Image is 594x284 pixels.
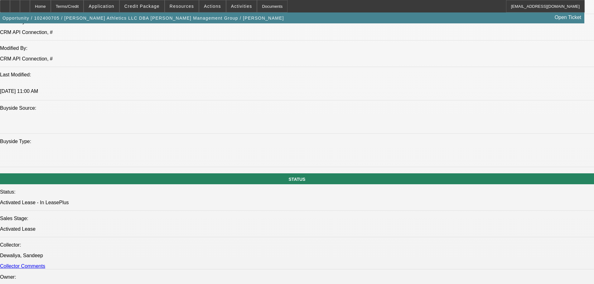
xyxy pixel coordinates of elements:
span: STATUS [289,177,306,182]
button: Actions [199,0,226,12]
span: Credit Package [124,4,160,9]
button: Activities [226,0,257,12]
span: Application [89,4,114,9]
span: Opportunity / 102400705 / [PERSON_NAME] Athletics LLC DBA [PERSON_NAME] Management Group / [PERSO... [2,16,284,21]
span: Actions [204,4,221,9]
span: Activities [231,4,252,9]
button: Credit Package [120,0,164,12]
button: Resources [165,0,199,12]
a: Open Ticket [552,12,584,23]
span: Resources [170,4,194,9]
button: Application [84,0,119,12]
